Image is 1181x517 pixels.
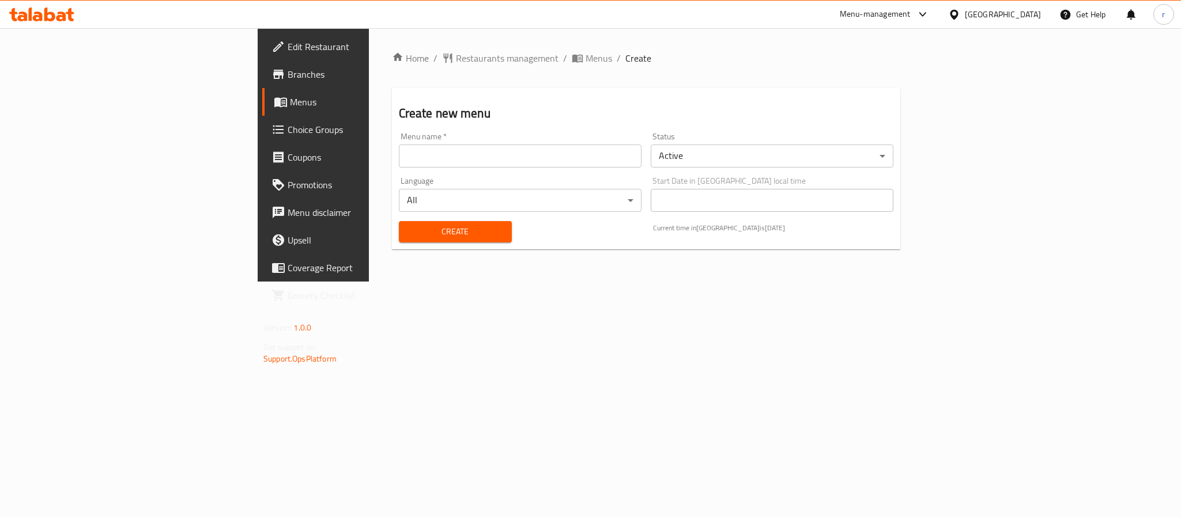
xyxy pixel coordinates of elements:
[965,8,1041,21] div: [GEOGRAPHIC_DATA]
[586,51,612,65] span: Menus
[288,288,446,302] span: Grocery Checklist
[288,123,446,136] span: Choice Groups
[840,7,911,21] div: Menu-management
[288,233,446,247] span: Upsell
[288,261,446,275] span: Coverage Report
[262,116,455,143] a: Choice Groups
[262,60,455,88] a: Branches
[572,51,612,65] a: Menus
[625,51,651,65] span: Create
[263,340,316,355] span: Get support on:
[263,320,292,335] span: Version:
[262,226,455,254] a: Upsell
[392,51,900,65] nav: breadcrumb
[1162,8,1165,21] span: r
[262,33,455,60] a: Edit Restaurant
[653,223,893,233] p: Current time in [GEOGRAPHIC_DATA] is [DATE]
[442,51,559,65] a: Restaurants management
[263,351,337,366] a: Support.OpsPlatform
[399,189,642,212] div: All
[399,221,512,242] button: Create
[288,67,446,81] span: Branches
[262,199,455,226] a: Menu disclaimer
[288,178,446,192] span: Promotions
[262,254,455,282] a: Coverage Report
[399,145,642,168] input: Please enter Menu name
[288,150,446,164] span: Coupons
[293,320,311,335] span: 1.0.0
[262,282,455,309] a: Grocery Checklist
[290,95,446,109] span: Menus
[651,145,893,168] div: Active
[456,51,559,65] span: Restaurants management
[399,105,893,122] h2: Create new menu
[262,88,455,116] a: Menus
[288,40,446,54] span: Edit Restaurant
[563,51,567,65] li: /
[617,51,621,65] li: /
[408,225,503,239] span: Create
[288,206,446,219] span: Menu disclaimer
[262,143,455,171] a: Coupons
[262,171,455,199] a: Promotions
